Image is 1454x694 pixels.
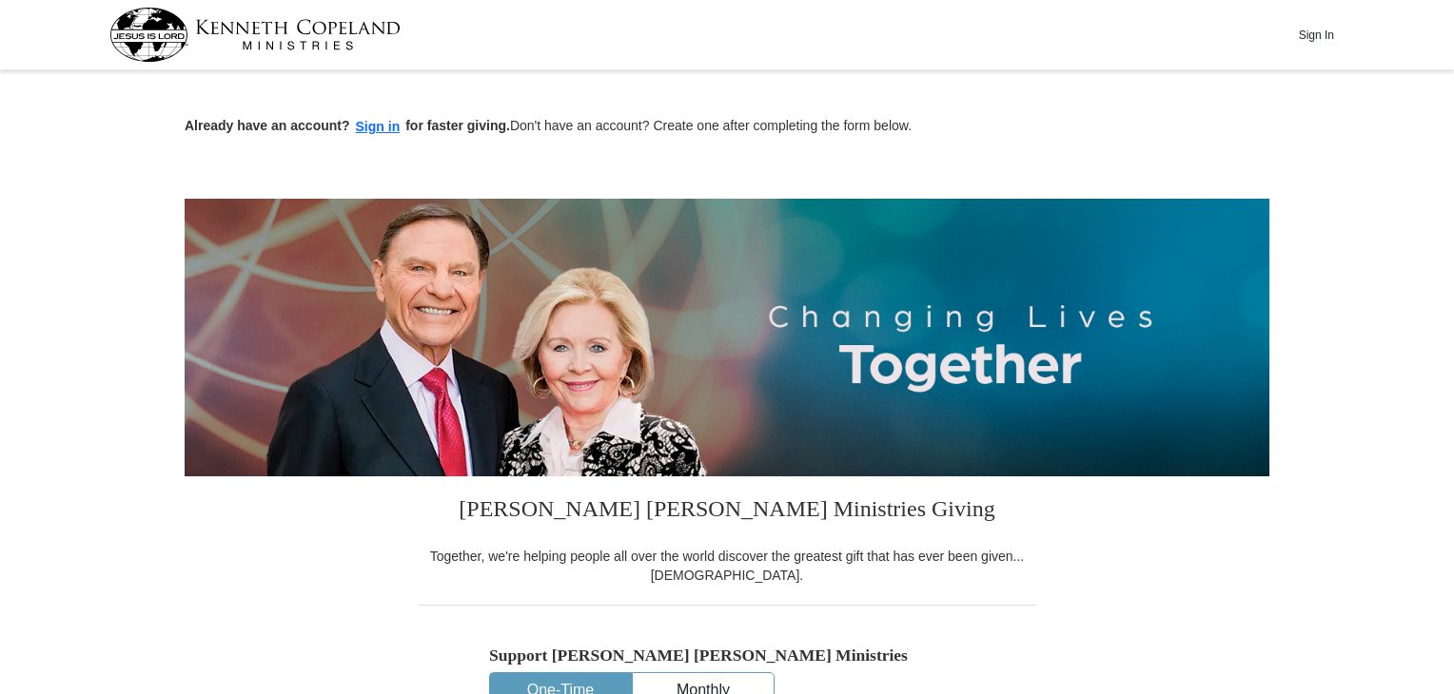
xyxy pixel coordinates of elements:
[489,646,965,665] h5: Support [PERSON_NAME] [PERSON_NAME] Ministries
[350,116,406,138] button: Sign in
[418,547,1036,585] div: Together, we're helping people all over the world discover the greatest gift that has ever been g...
[185,116,1269,138] p: Don't have an account? Create one after completing the form below.
[418,476,1036,547] h3: [PERSON_NAME] [PERSON_NAME] Ministries Giving
[109,8,401,62] img: kcm-header-logo.svg
[185,118,510,133] strong: Already have an account? for faster giving.
[1287,20,1345,49] button: Sign In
